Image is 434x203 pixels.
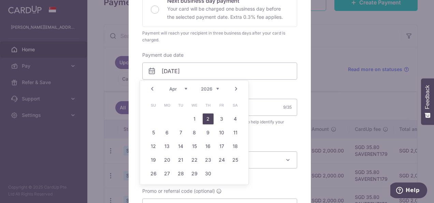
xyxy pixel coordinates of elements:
[216,127,227,138] a: 10
[203,168,214,179] a: 30
[216,100,227,111] span: Friday
[203,141,214,152] a: 16
[230,154,241,165] a: 25
[148,100,159,111] span: Sunday
[421,78,434,125] button: Feedback - Show survey
[162,141,173,152] a: 13
[148,154,159,165] a: 19
[162,154,173,165] a: 20
[230,113,241,124] a: 4
[189,113,200,124] a: 1
[203,100,214,111] span: Thursday
[230,141,241,152] a: 18
[148,168,159,179] a: 26
[142,188,215,194] span: Promo or referral code (optional)
[203,127,214,138] a: 9
[175,127,186,138] a: 7
[189,168,200,179] a: 29
[142,30,297,43] div: Payment will reach your recipient in three business days after your card is charged.
[148,141,159,152] a: 12
[142,63,297,80] input: DD / MM / YYYY
[390,182,427,200] iframe: Opens a widget where you can find more information
[148,85,156,93] a: Prev
[175,154,186,165] a: 21
[162,168,173,179] a: 27
[175,141,186,152] a: 14
[175,100,186,111] span: Tuesday
[232,85,240,93] a: Next
[148,127,159,138] a: 5
[167,5,289,21] p: Your card will be charged one business day before the selected payment date. Extra 0.3% fee applies.
[142,52,184,58] label: Payment due date
[175,168,186,179] a: 28
[283,104,292,111] div: 9/35
[216,113,227,124] a: 3
[230,100,241,111] span: Saturday
[230,127,241,138] a: 11
[203,113,214,124] a: 2
[203,154,214,165] a: 23
[162,100,173,111] span: Monday
[189,127,200,138] a: 8
[424,85,431,109] span: Feedback
[189,141,200,152] a: 15
[189,100,200,111] span: Wednesday
[216,141,227,152] a: 17
[162,127,173,138] a: 6
[189,154,200,165] a: 22
[216,154,227,165] a: 24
